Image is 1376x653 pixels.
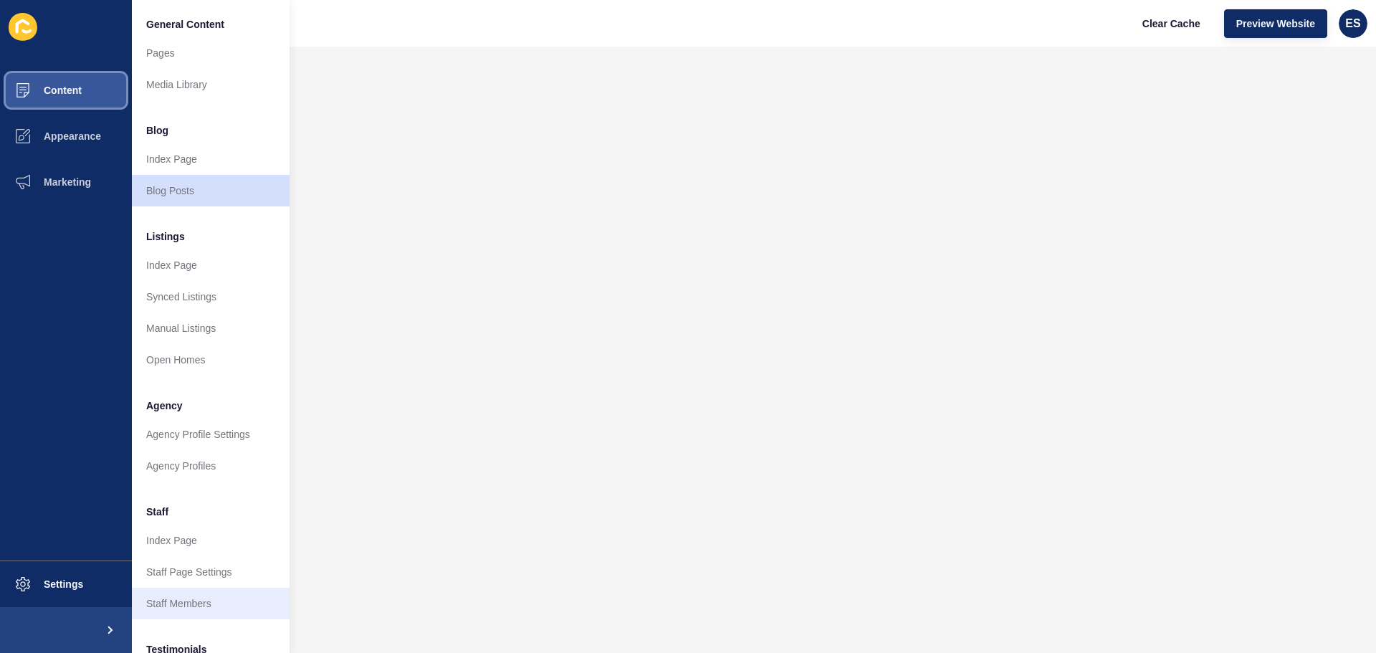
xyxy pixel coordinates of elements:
span: Blog [146,123,168,138]
span: Staff [146,505,168,519]
a: Staff Page Settings [132,556,290,588]
a: Index Page [132,249,290,281]
span: Clear Cache [1142,16,1200,31]
a: Staff Members [132,588,290,619]
a: Media Library [132,69,290,100]
a: Blog Posts [132,175,290,206]
a: Open Homes [132,344,290,376]
button: Preview Website [1224,9,1327,38]
a: Index Page [132,143,290,175]
a: Pages [132,37,290,69]
a: Index Page [132,525,290,556]
span: Agency [146,399,183,413]
span: General Content [146,17,224,32]
a: Agency Profiles [132,450,290,482]
a: Synced Listings [132,281,290,313]
span: Listings [146,229,185,244]
a: Manual Listings [132,313,290,344]
span: Preview Website [1236,16,1315,31]
a: Agency Profile Settings [132,419,290,450]
button: Clear Cache [1130,9,1213,38]
span: ES [1345,16,1360,31]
